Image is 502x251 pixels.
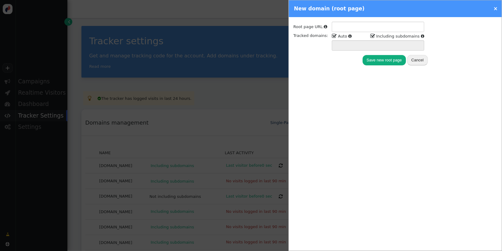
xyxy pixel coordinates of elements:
span:  [348,34,352,38]
label: Including subdomains [370,34,420,38]
span:  [332,32,337,40]
span:  [421,34,424,38]
a: × [493,5,498,12]
td: Root page URL: [293,22,331,32]
td: Tracked domains: [293,33,331,51]
button: Save new root page [363,55,406,65]
span:  [370,32,375,40]
button: Cancel [407,55,428,65]
label: Auto [332,34,347,38]
span:  [324,25,327,29]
